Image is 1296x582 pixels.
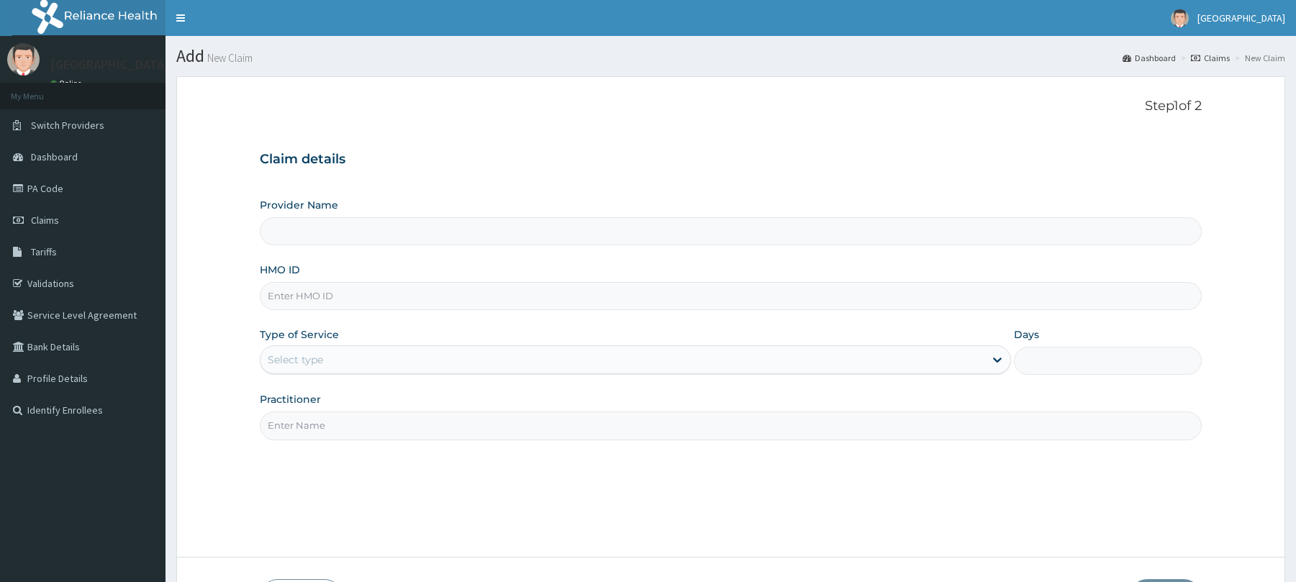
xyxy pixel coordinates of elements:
span: Tariffs [31,245,57,258]
li: New Claim [1231,52,1285,64]
label: HMO ID [260,263,300,277]
h1: Add [176,47,1285,65]
label: Practitioner [260,392,321,406]
a: Dashboard [1123,52,1176,64]
div: Select type [268,353,323,367]
label: Provider Name [260,198,338,212]
input: Enter HMO ID [260,282,1201,310]
small: New Claim [204,53,253,63]
img: User Image [1171,9,1189,27]
label: Type of Service [260,327,339,342]
h3: Claim details [260,152,1201,168]
p: [GEOGRAPHIC_DATA] [50,58,169,71]
p: Step 1 of 2 [260,99,1201,114]
a: Claims [1191,52,1230,64]
span: Claims [31,214,59,227]
img: User Image [7,43,40,76]
label: Days [1014,327,1039,342]
a: Online [50,78,85,88]
span: Switch Providers [31,119,104,132]
span: Dashboard [31,150,78,163]
span: [GEOGRAPHIC_DATA] [1197,12,1285,24]
input: Enter Name [260,412,1201,440]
